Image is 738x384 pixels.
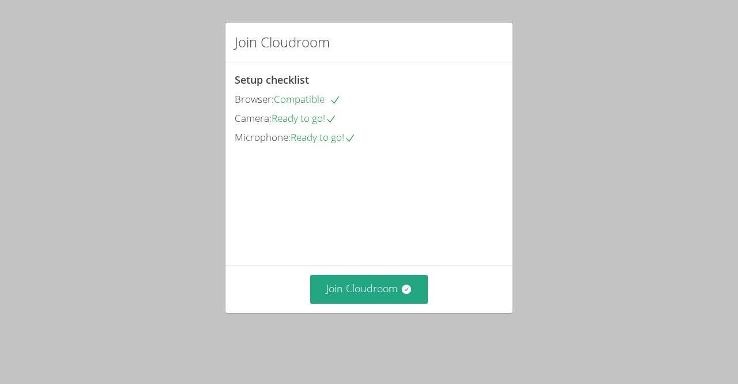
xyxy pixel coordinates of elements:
[291,131,356,144] span: Ready to go!
[235,131,291,144] span: Microphone:
[235,73,309,87] span: Setup checklist
[274,92,341,106] span: Compatible
[310,275,428,303] button: Join Cloudroom
[272,111,337,125] span: Ready to go!
[235,111,272,125] span: Camera:
[235,32,330,53] h2: Join Cloudroom
[235,92,274,106] span: Browser:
